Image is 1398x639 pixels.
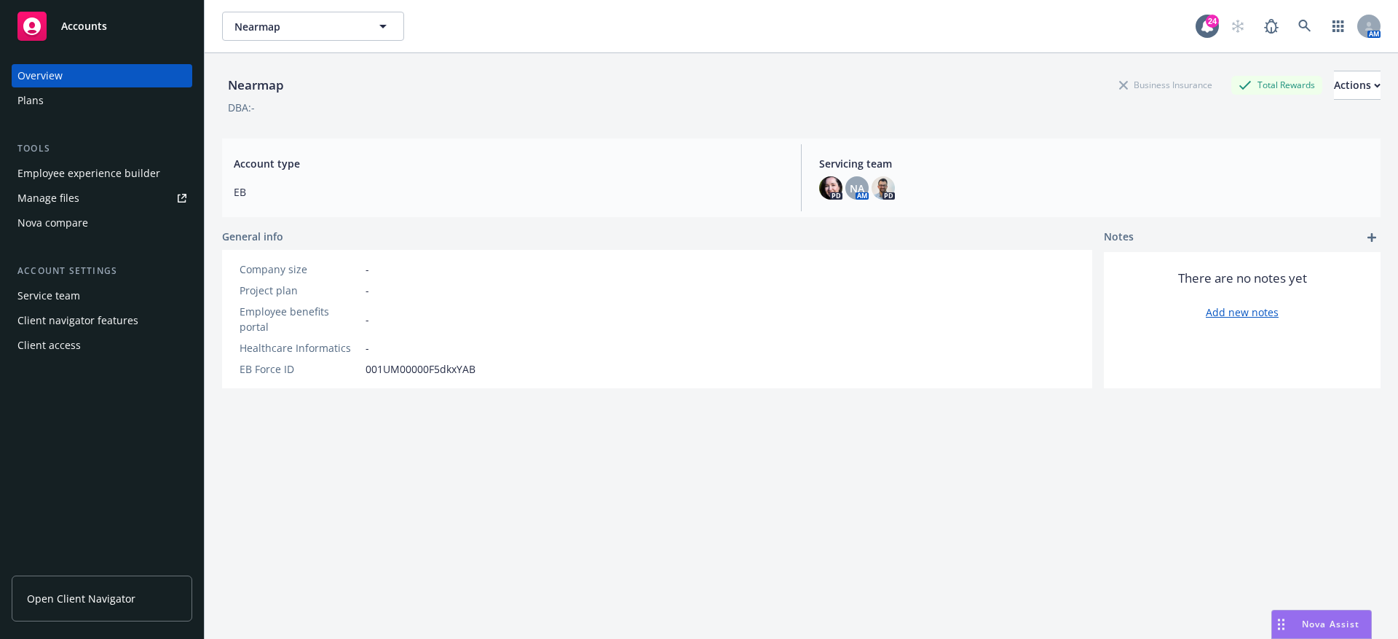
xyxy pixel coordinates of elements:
[819,176,842,200] img: photo
[366,340,369,356] span: -
[819,156,1369,171] span: Servicing team
[12,64,192,87] a: Overview
[12,334,192,357] a: Client access
[240,262,360,277] div: Company size
[366,262,369,277] span: -
[366,361,475,377] span: 001UM00000F5dkxYAB
[1257,12,1286,41] a: Report a Bug
[12,89,192,112] a: Plans
[366,312,369,327] span: -
[17,284,80,307] div: Service team
[1223,12,1252,41] a: Start snowing
[1206,15,1219,28] div: 24
[1363,229,1381,246] a: add
[17,211,88,235] div: Nova compare
[222,229,283,244] span: General info
[240,283,360,298] div: Project plan
[222,12,404,41] button: Nearmap
[17,162,160,185] div: Employee experience builder
[12,264,192,278] div: Account settings
[240,304,360,334] div: Employee benefits portal
[1290,12,1319,41] a: Search
[17,187,79,210] div: Manage files
[17,89,44,112] div: Plans
[240,340,360,356] div: Healthcare Informatics
[1112,76,1220,94] div: Business Insurance
[12,6,192,47] a: Accounts
[228,100,255,115] div: DBA: -
[1334,71,1381,99] div: Actions
[27,591,135,606] span: Open Client Navigator
[234,184,783,200] span: EB
[234,156,783,171] span: Account type
[240,361,360,377] div: EB Force ID
[1206,305,1279,320] a: Add new notes
[12,187,192,210] a: Manage files
[12,309,192,332] a: Client navigator features
[1324,12,1353,41] a: Switch app
[12,211,192,235] a: Nova compare
[850,181,864,196] span: NA
[17,309,138,332] div: Client navigator features
[17,334,81,357] div: Client access
[1272,611,1290,638] div: Drag to move
[1334,71,1381,100] button: Actions
[17,64,63,87] div: Overview
[12,141,192,156] div: Tools
[222,76,290,95] div: Nearmap
[1302,618,1359,630] span: Nova Assist
[1104,229,1134,246] span: Notes
[234,19,360,34] span: Nearmap
[12,284,192,307] a: Service team
[1271,610,1372,639] button: Nova Assist
[1231,76,1322,94] div: Total Rewards
[872,176,895,200] img: photo
[366,283,369,298] span: -
[61,20,107,32] span: Accounts
[12,162,192,185] a: Employee experience builder
[1178,270,1307,287] span: There are no notes yet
